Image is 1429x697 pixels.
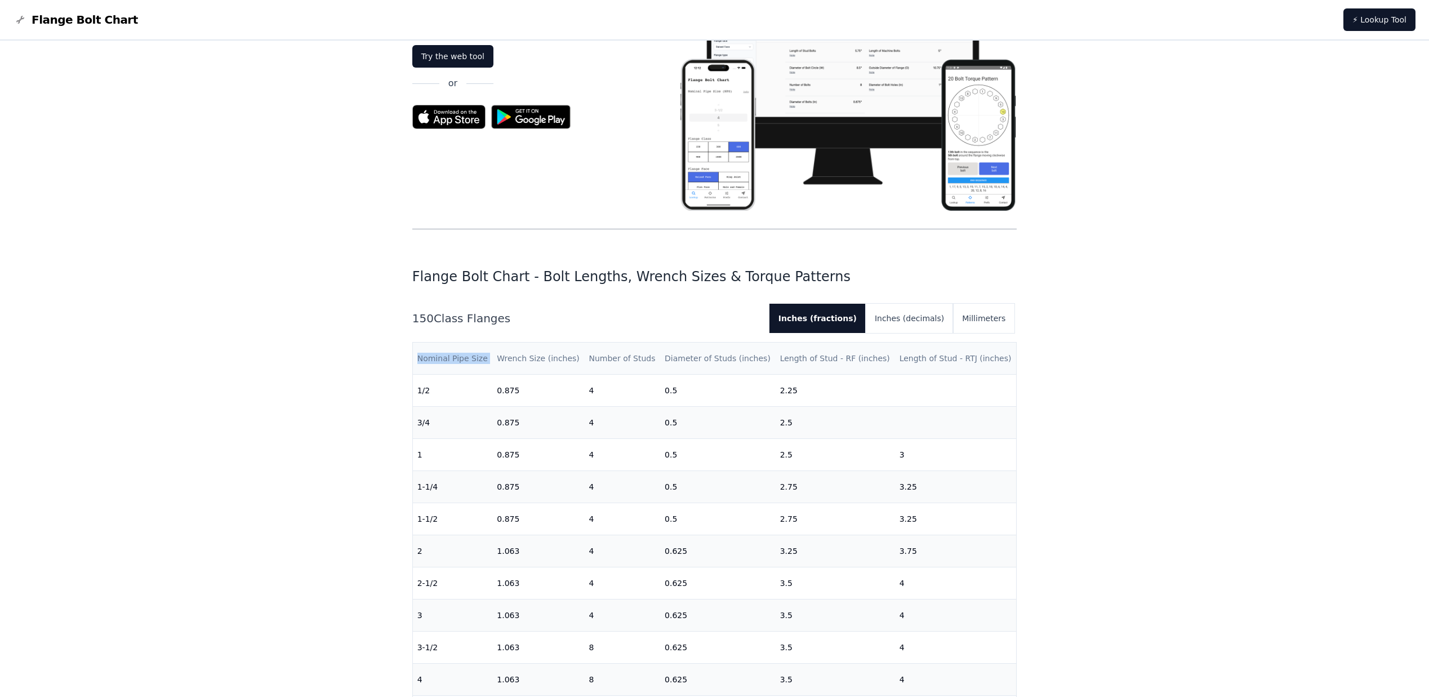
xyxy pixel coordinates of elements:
[895,439,1017,471] td: 3
[584,535,660,567] td: 4
[492,503,584,535] td: 0.875
[413,567,493,600] td: 2-1/2
[895,471,1017,503] td: 3.25
[660,407,776,439] td: 0.5
[584,471,660,503] td: 4
[776,567,895,600] td: 3.5
[492,600,584,632] td: 1.063
[776,407,895,439] td: 2.5
[492,664,584,696] td: 1.063
[492,567,584,600] td: 1.063
[412,45,493,68] a: Try the web tool
[14,12,138,28] a: Flange Bolt Chart LogoFlange Bolt Chart
[660,439,776,471] td: 0.5
[660,567,776,600] td: 0.625
[776,535,895,567] td: 3.25
[32,12,138,28] span: Flange Bolt Chart
[660,471,776,503] td: 0.5
[776,600,895,632] td: 3.5
[776,471,895,503] td: 2.75
[584,567,660,600] td: 4
[776,503,895,535] td: 2.75
[413,600,493,632] td: 3
[895,600,1017,632] td: 4
[412,105,486,129] img: App Store badge for the Flange Bolt Chart app
[895,343,1017,375] th: Length of Stud - RTJ (inches)
[660,535,776,567] td: 0.625
[660,632,776,664] td: 0.625
[660,600,776,632] td: 0.625
[492,439,584,471] td: 0.875
[412,268,1017,286] h1: Flange Bolt Chart - Bolt Lengths, Wrench Sizes & Torque Patterns
[776,375,895,407] td: 2.25
[895,503,1017,535] td: 3.25
[413,343,493,375] th: Nominal Pipe Size
[413,375,493,407] td: 1/2
[413,503,493,535] td: 1-1/2
[895,664,1017,696] td: 4
[492,535,584,567] td: 1.063
[492,375,584,407] td: 0.875
[412,310,760,326] h2: 150 Class Flanges
[14,13,27,26] img: Flange Bolt Chart Logo
[413,439,493,471] td: 1
[413,632,493,664] td: 3-1/2
[448,77,457,90] p: or
[492,632,584,664] td: 1.063
[895,632,1017,664] td: 4
[1343,8,1415,31] a: ⚡ Lookup Tool
[584,439,660,471] td: 4
[895,567,1017,600] td: 4
[584,632,660,664] td: 8
[492,471,584,503] td: 0.875
[413,407,493,439] td: 3/4
[413,471,493,503] td: 1-1/4
[776,632,895,664] td: 3.5
[486,99,577,135] img: Get it on Google Play
[866,304,953,333] button: Inches (decimals)
[769,304,866,333] button: Inches (fractions)
[584,600,660,632] td: 4
[584,664,660,696] td: 8
[776,439,895,471] td: 2.5
[776,664,895,696] td: 3.5
[413,664,493,696] td: 4
[895,535,1017,567] td: 3.75
[776,343,895,375] th: Length of Stud - RF (inches)
[584,375,660,407] td: 4
[584,343,660,375] th: Number of Studs
[660,664,776,696] td: 0.625
[953,304,1014,333] button: Millimeters
[413,535,493,567] td: 2
[660,343,776,375] th: Diameter of Studs (inches)
[584,407,660,439] td: 4
[492,407,584,439] td: 0.875
[660,503,776,535] td: 0.5
[584,503,660,535] td: 4
[660,375,776,407] td: 0.5
[492,343,584,375] th: Wrench Size (inches)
